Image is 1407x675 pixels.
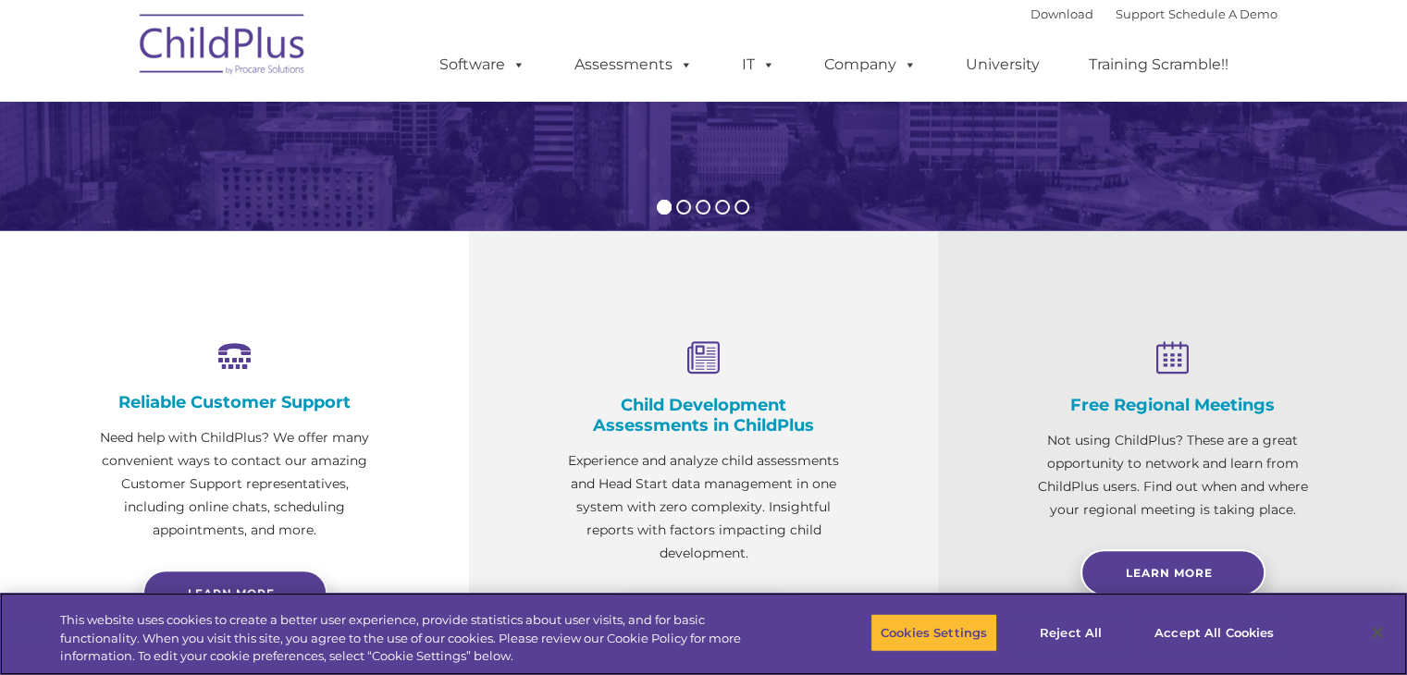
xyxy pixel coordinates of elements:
[257,198,336,212] span: Phone number
[1070,46,1247,83] a: Training Scramble!!
[1168,6,1277,21] a: Schedule A Demo
[93,392,376,412] h4: Reliable Customer Support
[870,613,997,652] button: Cookies Settings
[188,586,275,600] span: Learn more
[60,611,774,666] div: This website uses cookies to create a better user experience, provide statistics about user visit...
[947,46,1058,83] a: University
[1031,6,1093,21] a: Download
[257,122,314,136] span: Last name
[1031,395,1314,415] h4: Free Regional Meetings
[806,46,935,83] a: Company
[1080,549,1265,595] a: Learn More
[723,46,794,83] a: IT
[1031,429,1314,522] p: Not using ChildPlus? These are a great opportunity to network and learn from ChildPlus users. Fin...
[1357,612,1398,653] button: Close
[1144,613,1284,652] button: Accept All Cookies
[1031,6,1277,21] font: |
[562,395,845,436] h4: Child Development Assessments in ChildPlus
[562,449,845,565] p: Experience and analyze child assessments and Head Start data management in one system with zero c...
[142,570,327,616] a: Learn more
[1126,566,1213,580] span: Learn More
[556,46,711,83] a: Assessments
[130,1,315,93] img: ChildPlus by Procare Solutions
[93,426,376,542] p: Need help with ChildPlus? We offer many convenient ways to contact our amazing Customer Support r...
[421,46,544,83] a: Software
[1116,6,1165,21] a: Support
[1013,613,1129,652] button: Reject All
